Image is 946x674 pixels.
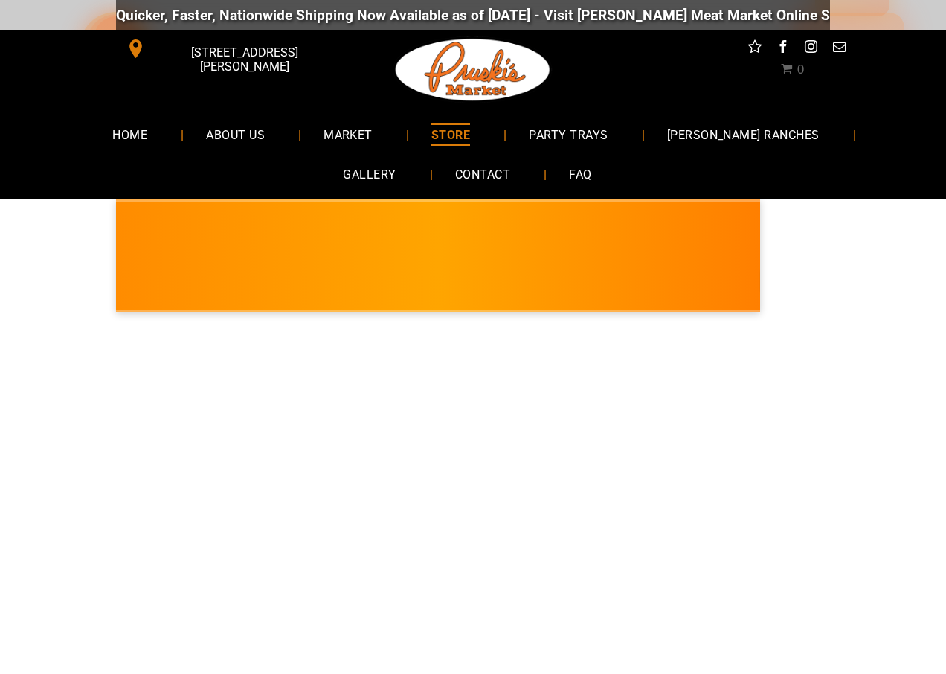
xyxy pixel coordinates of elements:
[90,115,170,154] a: HOME
[745,37,765,60] a: Social network
[321,155,418,194] a: GALLERY
[773,37,793,60] a: facebook
[547,155,614,194] a: FAQ
[409,115,492,154] a: STORE
[393,30,553,110] img: Pruski-s+Market+HQ+Logo2-1920w.png
[301,115,395,154] a: MARKET
[433,155,532,194] a: CONTACT
[116,37,344,60] a: [STREET_ADDRESS][PERSON_NAME]
[184,115,287,154] a: ABOUT US
[802,37,821,60] a: instagram
[830,37,849,60] a: email
[797,62,804,77] span: 0
[506,115,630,154] a: PARTY TRAYS
[645,115,842,154] a: [PERSON_NAME] RANCHES
[149,38,341,81] span: [STREET_ADDRESS][PERSON_NAME]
